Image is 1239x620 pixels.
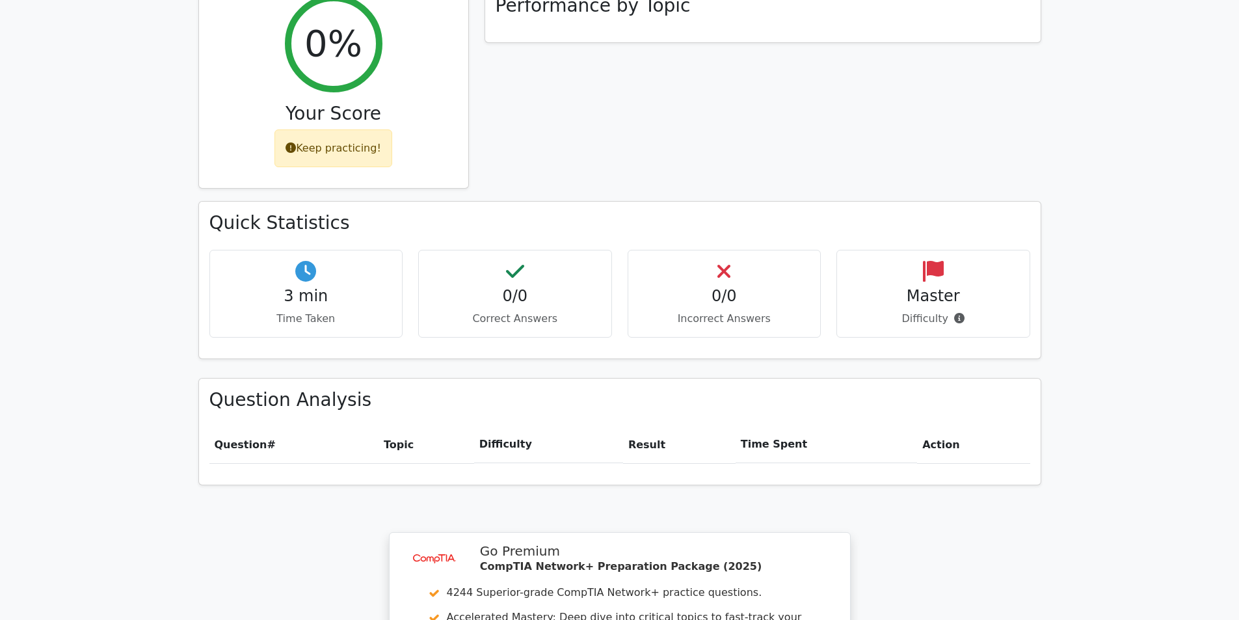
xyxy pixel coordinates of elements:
[847,311,1019,327] p: Difficulty
[220,287,392,306] h4: 3 min
[209,426,379,463] th: #
[639,311,810,327] p: Incorrect Answers
[474,426,623,463] th: Difficulty
[917,426,1030,463] th: Action
[274,129,392,167] div: Keep practicing!
[215,438,267,451] span: Question
[623,426,736,463] th: Result
[736,426,917,463] th: Time Spent
[379,426,474,463] th: Topic
[209,212,1030,234] h3: Quick Statistics
[220,311,392,327] p: Time Taken
[429,311,601,327] p: Correct Answers
[209,103,458,125] h3: Your Score
[847,287,1019,306] h4: Master
[304,21,362,65] h2: 0%
[639,287,810,306] h4: 0/0
[209,389,1030,411] h3: Question Analysis
[429,287,601,306] h4: 0/0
